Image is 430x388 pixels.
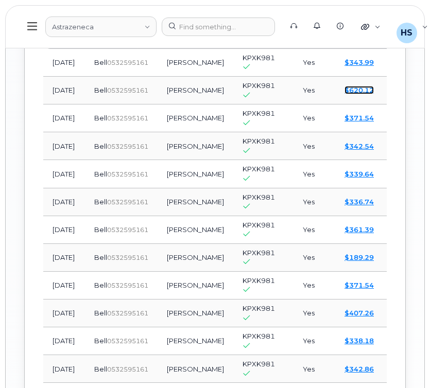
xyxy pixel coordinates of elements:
td: [PERSON_NAME] [158,104,233,132]
td: [DATE] [43,355,85,383]
td: Yes [294,244,335,272]
span: 0532595161 [107,226,148,234]
span: Bell [94,225,107,234]
span: Bell [94,170,107,178]
span: Bell [94,58,107,66]
span: KPXK981 [243,165,275,173]
td: [DATE] [43,104,85,132]
a: $189.29 [345,253,374,261]
span: KPXK981 [243,304,275,312]
span: Bell [94,253,107,261]
span: 0532595161 [107,281,148,289]
td: [DATE] [43,299,85,327]
a: $620.12 [345,86,374,94]
span: 0532595161 [107,254,148,261]
a: $407.26 [345,309,374,317]
td: [DATE] [43,272,85,299]
a: $361.39 [345,225,374,234]
span: 0532595161 [107,309,148,317]
span: KPXK981 [243,332,275,340]
a: $371.54 [345,281,374,289]
span: 0532595161 [107,143,148,150]
span: HS [401,27,412,39]
td: [PERSON_NAME] [158,49,233,77]
a: $338.18 [345,337,374,345]
td: [PERSON_NAME] [158,77,233,104]
span: Bell [94,309,107,317]
a: $342.54 [345,142,374,150]
a: $371.54 [345,114,374,122]
td: [DATE] [43,132,85,160]
span: 0532595161 [107,114,148,122]
td: [PERSON_NAME] [158,216,233,244]
span: Bell [94,337,107,345]
span: 0532595161 [107,198,148,206]
span: KPXK981 [243,249,275,257]
td: [DATE] [43,77,85,104]
td: [DATE] [43,244,85,272]
span: Bell [94,142,107,150]
td: [DATE] [43,188,85,216]
span: Bell [94,198,107,206]
span: 0532595161 [107,337,148,345]
a: $342.86 [345,365,374,373]
span: Bell [94,86,107,94]
span: Bell [94,281,107,289]
a: Astrazeneca [45,16,157,37]
td: [PERSON_NAME] [158,299,233,327]
span: KPXK981 [243,137,275,145]
td: [PERSON_NAME] [158,272,233,299]
td: [PERSON_NAME] [158,132,233,160]
td: Yes [294,216,335,244]
span: 0532595161 [107,170,148,178]
span: Bell [94,114,107,122]
span: KPXK981 [243,109,275,117]
td: Yes [294,272,335,299]
td: [PERSON_NAME] [158,355,233,383]
span: 0532595161 [107,59,148,66]
td: Yes [294,160,335,188]
td: Yes [294,188,335,216]
td: [DATE] [43,160,85,188]
span: KPXK981 [243,276,275,285]
span: 0532595161 [107,365,148,373]
td: [PERSON_NAME] [158,327,233,355]
td: Yes [294,355,335,383]
td: [DATE] [43,327,85,355]
td: Yes [294,49,335,77]
td: [PERSON_NAME] [158,244,233,272]
div: Quicklinks [354,16,387,37]
td: Yes [294,327,335,355]
span: KPXK981 [243,360,275,368]
span: KPXK981 [243,81,275,90]
td: Yes [294,104,335,132]
a: $336.74 [345,198,374,206]
td: [PERSON_NAME] [158,188,233,216]
span: KPXK981 [243,54,275,62]
td: Yes [294,77,335,104]
td: [DATE] [43,49,85,77]
td: Yes [294,132,335,160]
span: 0532595161 [107,86,148,94]
td: [DATE] [43,216,85,244]
span: Bell [94,365,107,373]
input: Find something... [162,17,275,36]
a: $343.99 [345,58,374,66]
span: KPXK981 [243,193,275,201]
a: $339.64 [345,170,374,178]
td: [PERSON_NAME] [158,160,233,188]
span: KPXK981 [243,221,275,229]
td: Yes [294,299,335,327]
